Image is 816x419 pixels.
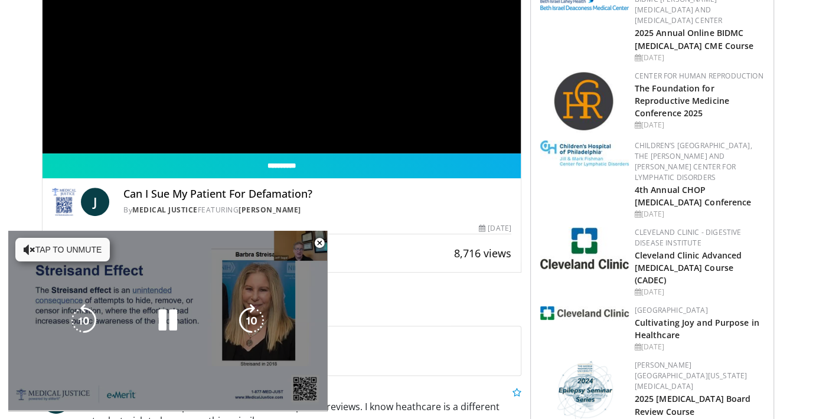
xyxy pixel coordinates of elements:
[635,120,764,130] div: [DATE]
[635,317,759,341] a: Cultivating Joy and Purpose in Healthcare
[132,205,198,215] a: Medical Justice
[479,223,511,234] div: [DATE]
[553,71,615,133] img: c058e059-5986-4522-8e32-16b7599f4943.png.150x105_q85_autocrop_double_scale_upscale_version-0.2.png
[635,184,752,208] a: 4th Annual CHOP [MEDICAL_DATA] Conference
[8,231,327,411] video-js: Video Player
[635,83,729,119] a: The Foundation for Reproductive Medicine Conference 2025
[540,306,629,320] img: 1ef99228-8384-4f7a-af87-49a18d542794.png.150x105_q85_autocrop_double_scale_upscale_version-0.2.jpg
[635,393,751,417] a: 2025 [MEDICAL_DATA] Board Review Course
[635,140,752,182] a: Children’s [GEOGRAPHIC_DATA], The [PERSON_NAME] and [PERSON_NAME] Center for Lymphatic Disorders
[635,342,764,352] div: [DATE]
[635,53,764,63] div: [DATE]
[15,238,110,261] button: Tap to unmute
[635,209,764,220] div: [DATE]
[540,227,629,269] img: 26c3db21-1732-4825-9e63-fd6a0021a399.jpg.150x105_q85_autocrop_double_scale_upscale_version-0.2.jpg
[52,188,76,216] img: Medical Justice
[308,231,331,256] button: Close
[123,188,511,201] h4: Can I Sue My Patient For Defamation?
[635,27,754,51] a: 2025 Annual Online BIDMC [MEDICAL_DATA] CME Course
[123,205,511,215] div: By FEATURING
[454,246,511,260] span: 8,716 views
[239,205,301,215] a: [PERSON_NAME]
[635,71,763,81] a: Center for Human Reproduction
[635,305,708,315] a: [GEOGRAPHIC_DATA]
[635,287,764,297] div: [DATE]
[635,227,742,248] a: Cleveland Clinic - Digestive Disease Institute
[81,188,109,216] a: J
[635,250,742,286] a: Cleveland Clinic Advanced [MEDICAL_DATA] Course (CADEC)
[540,140,629,166] img: ffa5faa8-5a43-44fb-9bed-3795f4b5ac57.jpg.150x105_q85_autocrop_double_scale_upscale_version-0.2.jpg
[635,360,748,391] a: [PERSON_NAME][GEOGRAPHIC_DATA][US_STATE][MEDICAL_DATA]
